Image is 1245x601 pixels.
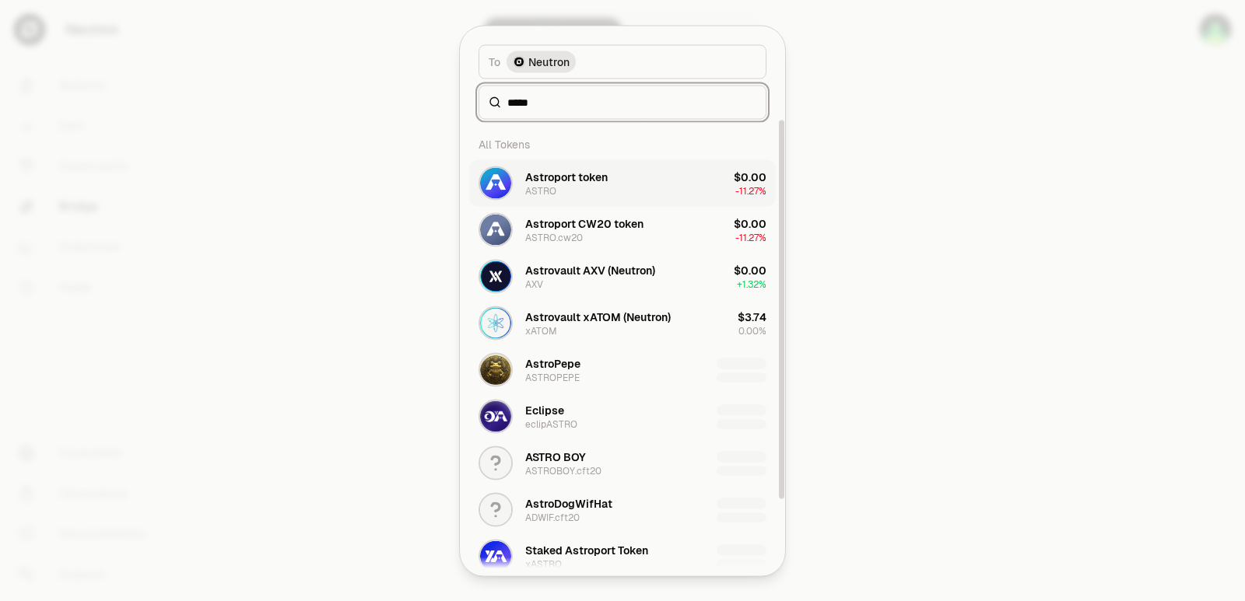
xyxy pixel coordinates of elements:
[528,54,570,69] span: Neutron
[525,278,543,290] div: AXV
[469,253,776,299] button: AXV LogoAstrovault AXV (Neutron)AXV$0.00+1.32%
[469,533,776,579] button: xASTRO LogoStaked Astroport TokenxASTRO
[734,169,766,184] div: $0.00
[469,299,776,346] button: xATOM LogoAstrovault xATOM (Neutron)xATOM$3.740.00%
[480,400,511,432] img: eclipASTRO Logo
[469,393,776,439] button: eclipASTRO LogoEclipseeclipASTRO
[525,309,671,324] div: Astrovault xATOM (Neutron)
[734,262,766,278] div: $0.00
[525,371,580,383] div: ASTROPEPE
[525,464,601,477] div: ASTROBOY.cft20
[469,159,776,206] button: ASTRO LogoAstroport tokenASTRO$0.00-11.27%
[469,486,776,533] button: AstroDogWifHatADWIF.cft20
[525,542,648,557] div: Staked Astroport Token
[735,184,766,197] span: -11.27%
[469,128,776,159] div: All Tokens
[738,324,766,337] span: 0.00%
[525,215,644,231] div: Astroport CW20 token
[525,231,583,243] div: ASTRO.cw20
[480,354,511,385] img: ASTROPEPE Logo
[480,214,511,245] img: ASTRO.cw20 Logo
[525,418,577,430] div: eclipASTRO
[469,439,776,486] button: ASTRO BOYASTROBOY.cft20
[734,215,766,231] div: $0.00
[480,260,511,292] img: AXV Logo
[480,167,511,198] img: ASTRO Logo
[514,57,524,66] img: Neutron Logo
[525,402,564,418] div: Eclipse
[738,309,766,324] div: $3.74
[480,540,511,571] img: xASTRO Logo
[525,557,562,570] div: xASTRO
[525,511,580,523] div: ADWIF.cft20
[525,184,556,197] div: ASTRO
[525,449,586,464] div: ASTRO BOY
[489,54,500,69] span: To
[525,262,655,278] div: Astrovault AXV (Neutron)
[525,495,612,511] div: AstroDogWifHat
[469,346,776,393] button: ASTROPEPE LogoAstroPepeASTROPEPE
[525,169,608,184] div: Astroport token
[479,44,766,79] button: ToNeutron LogoNeutron
[735,231,766,243] span: -11.27%
[525,355,580,371] div: AstroPepe
[525,324,557,337] div: xATOM
[469,206,776,253] button: ASTRO.cw20 LogoAstroport CW20 tokenASTRO.cw20$0.00-11.27%
[480,307,511,338] img: xATOM Logo
[737,278,766,290] span: + 1.32%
